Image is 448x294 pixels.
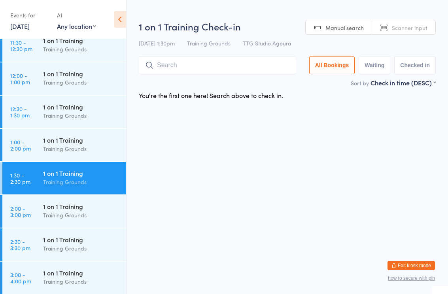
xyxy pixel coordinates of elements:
div: 1 on 1 Training [43,36,119,45]
button: All Bookings [309,56,355,74]
time: 1:00 - 2:00 pm [10,139,31,151]
div: Any location [57,22,96,30]
div: 1 on 1 Training [43,235,119,244]
time: 12:30 - 1:30 pm [10,106,30,118]
a: 11:30 -12:30 pm1 on 1 TrainingTraining Grounds [2,29,126,62]
button: how to secure with pin [388,275,435,281]
time: 3:00 - 4:00 pm [10,271,31,284]
div: Training Grounds [43,144,119,153]
button: Exit kiosk mode [388,261,435,270]
a: 1:00 -2:00 pm1 on 1 TrainingTraining Grounds [2,129,126,161]
div: Training Grounds [43,277,119,286]
div: Events for [10,9,49,22]
div: Check in time (DESC) [370,78,436,87]
div: Training Grounds [43,177,119,187]
div: Training Grounds [43,111,119,120]
button: Waiting [359,56,390,74]
span: [DATE] 1:30pm [139,39,175,47]
h2: 1 on 1 Training Check-in [139,20,436,33]
span: Training Grounds [187,39,231,47]
a: 1:30 -2:30 pm1 on 1 TrainingTraining Grounds [2,162,126,194]
div: Training Grounds [43,211,119,220]
span: Manual search [325,24,364,32]
span: TTG Studio Agoura [243,39,291,47]
input: Search [139,56,296,74]
div: 1 on 1 Training [43,169,119,177]
a: 12:00 -1:00 pm1 on 1 TrainingTraining Grounds [2,62,126,95]
a: [DATE] [10,22,30,30]
label: Sort by [351,79,369,87]
div: Training Grounds [43,45,119,54]
div: 1 on 1 Training [43,102,119,111]
div: Training Grounds [43,78,119,87]
time: 12:00 - 1:00 pm [10,72,30,85]
button: Checked in [394,56,436,74]
time: 11:30 - 12:30 pm [10,39,32,52]
time: 2:30 - 3:30 pm [10,238,30,251]
div: You're the first one here! Search above to check in. [139,91,283,100]
a: 3:00 -4:00 pm1 on 1 TrainingTraining Grounds [2,262,126,294]
div: 1 on 1 Training [43,69,119,78]
a: 2:00 -3:00 pm1 on 1 TrainingTraining Grounds [2,195,126,228]
div: Training Grounds [43,244,119,253]
a: 12:30 -1:30 pm1 on 1 TrainingTraining Grounds [2,96,126,128]
div: 1 on 1 Training [43,268,119,277]
div: 1 on 1 Training [43,202,119,211]
time: 2:00 - 3:00 pm [10,205,31,218]
a: 2:30 -3:30 pm1 on 1 TrainingTraining Grounds [2,228,126,261]
div: At [57,9,96,22]
div: 1 on 1 Training [43,136,119,144]
span: Scanner input [392,24,427,32]
time: 1:30 - 2:30 pm [10,172,30,185]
